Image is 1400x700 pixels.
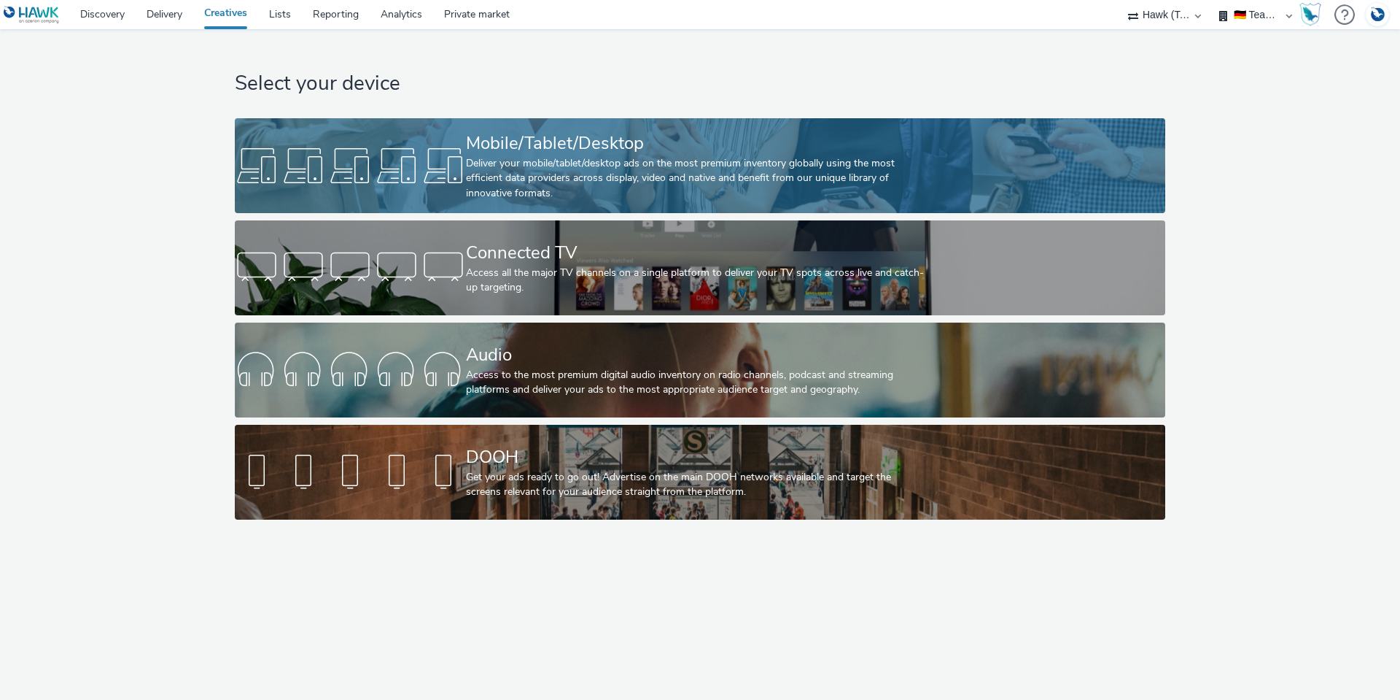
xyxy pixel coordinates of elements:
[466,368,928,398] div: Access to the most premium digital audio inventory on radio channels, podcast and streaming platf...
[466,240,928,266] div: Connected TV
[466,266,928,296] div: Access all the major TV channels on a single platform to deliver your TV spots across live and ca...
[235,118,1164,213] a: Mobile/Tablet/DesktopDeliver your mobile/tablet/desktop ads on the most premium inventory globall...
[4,6,60,24] img: undefined Logo
[466,470,928,500] div: Get your ads ready to go out! Advertise on the main DOOH networks available and target the screen...
[466,342,928,368] div: Audio
[466,156,928,201] div: Deliver your mobile/tablet/desktop ads on the most premium inventory globally using the most effi...
[235,323,1164,418] a: AudioAccess to the most premium digital audio inventory on radio channels, podcast and streaming ...
[235,425,1164,520] a: DOOHGet your ads ready to go out! Advertise on the main DOOH networks available and target the sc...
[235,70,1164,98] h1: Select your device
[235,220,1164,315] a: Connected TVAccess all the major TV channels on a single platform to deliver your TV spots across...
[1366,3,1388,27] img: Account DE
[1299,3,1321,26] img: Hawk Academy
[466,445,928,470] div: DOOH
[1299,3,1327,26] a: Hawk Academy
[466,131,928,156] div: Mobile/Tablet/Desktop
